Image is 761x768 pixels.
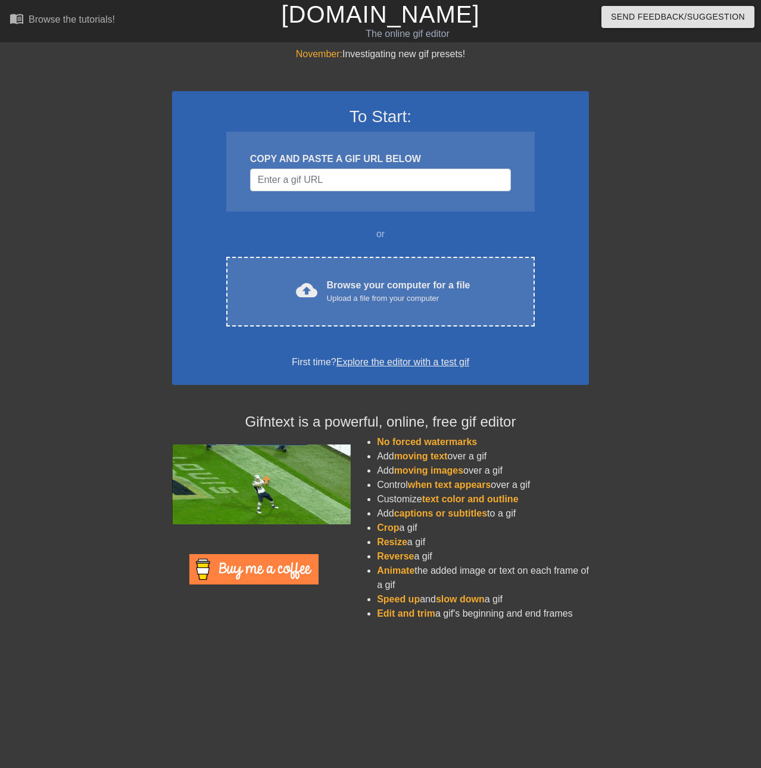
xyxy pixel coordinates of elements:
span: Edit and trim [377,608,435,618]
div: The online gif editor [260,27,556,41]
div: Investigating new gif presets! [172,47,589,61]
span: Reverse [377,551,414,561]
span: slow down [436,594,485,604]
span: No forced watermarks [377,437,477,447]
li: the added image or text on each frame of a gif [377,564,589,592]
h4: Gifntext is a powerful, online, free gif editor [172,413,589,431]
img: football_small.gif [172,444,351,524]
input: Username [250,169,511,191]
span: captions or subtitles [394,508,487,518]
li: Add over a gif [377,464,589,478]
h3: To Start: [188,107,573,127]
span: cloud_upload [296,279,317,301]
span: Crop [377,523,399,533]
li: Customize [377,492,589,506]
span: November: [296,49,342,59]
div: Browse the tutorials! [29,14,115,24]
a: Explore the editor with a test gif [336,357,469,367]
a: [DOMAIN_NAME] [281,1,479,27]
span: Send Feedback/Suggestion [611,10,745,24]
li: a gif's beginning and end frames [377,607,589,621]
button: Send Feedback/Suggestion [601,6,754,28]
img: Buy Me A Coffee [189,554,319,584]
span: Resize [377,537,407,547]
li: a gif [377,549,589,564]
span: when text appears [408,480,491,490]
li: a gif [377,521,589,535]
li: Add to a gif [377,506,589,521]
div: Browse your computer for a file [327,278,470,304]
span: moving text [394,451,448,461]
a: Browse the tutorials! [10,11,115,30]
span: text color and outline [422,494,519,504]
li: Add over a gif [377,449,589,464]
span: moving images [394,465,463,475]
div: or [203,227,558,241]
li: and a gif [377,592,589,607]
li: Control over a gif [377,478,589,492]
li: a gif [377,535,589,549]
div: Upload a file from your computer [327,293,470,304]
div: COPY AND PASTE A GIF URL BELOW [250,152,511,166]
span: Animate [377,565,414,576]
div: First time? [188,355,573,369]
span: menu_book [10,11,24,26]
span: Speed up [377,594,420,604]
